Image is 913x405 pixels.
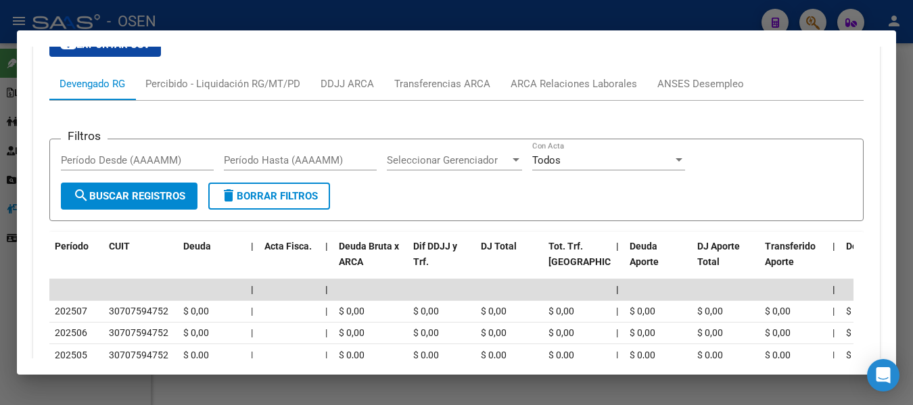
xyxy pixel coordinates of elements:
span: Buscar Registros [73,190,185,202]
div: ANSES Desempleo [657,76,744,91]
span: DJ Aporte Total [697,241,740,267]
span: Período [55,241,89,252]
span: | [616,350,618,360]
span: | [251,284,254,295]
div: DDJJ ARCA [321,76,374,91]
span: Borrar Filtros [220,190,318,202]
span: $ 0,00 [846,350,872,360]
span: Todos [532,154,561,166]
span: | [325,350,327,360]
span: 202507 [55,306,87,316]
span: | [833,327,835,338]
span: $ 0,00 [481,327,507,338]
span: Seleccionar Gerenciador [387,154,510,166]
span: Deuda [183,241,211,252]
span: Tot. Trf. [GEOGRAPHIC_DATA] [548,241,640,267]
span: $ 0,00 [183,306,209,316]
div: 30707594752 [109,304,168,319]
datatable-header-cell: | [320,232,333,291]
span: $ 0,00 [765,350,791,360]
mat-icon: delete [220,187,237,204]
span: | [251,306,253,316]
span: $ 0,00 [413,306,439,316]
datatable-header-cell: Deuda Aporte [624,232,692,291]
span: | [833,350,835,360]
datatable-header-cell: Dif DDJJ y Trf. [408,232,475,291]
div: Percibido - Liquidación RG/MT/PD [145,76,300,91]
span: $ 0,00 [413,350,439,360]
div: Open Intercom Messenger [867,359,899,391]
div: Devengado RG [60,76,125,91]
span: | [616,327,618,338]
datatable-header-cell: DJ Total [475,232,543,291]
span: $ 0,00 [765,306,791,316]
span: $ 0,00 [183,327,209,338]
datatable-header-cell: Transferido Aporte [759,232,827,291]
span: $ 0,00 [339,327,365,338]
span: $ 0,00 [413,327,439,338]
datatable-header-cell: CUIT [103,232,178,291]
span: $ 0,00 [183,350,209,360]
span: $ 0,00 [846,327,872,338]
datatable-header-cell: | [245,232,259,291]
span: | [833,284,835,295]
span: $ 0,00 [339,350,365,360]
datatable-header-cell: | [827,232,841,291]
span: CUIT [109,241,130,252]
span: $ 0,00 [765,327,791,338]
datatable-header-cell: Acta Fisca. [259,232,320,291]
span: | [833,241,835,252]
span: | [325,284,328,295]
span: | [325,241,328,252]
span: Transferido Aporte [765,241,816,267]
span: $ 0,00 [630,350,655,360]
h3: Filtros [61,128,108,143]
span: | [251,327,253,338]
datatable-header-cell: Período [49,232,103,291]
span: Exportar CSV [60,39,150,51]
span: $ 0,00 [846,306,872,316]
datatable-header-cell: Deuda Contr. [841,232,908,291]
span: 202506 [55,327,87,338]
span: Deuda Aporte [630,241,659,267]
span: $ 0,00 [548,350,574,360]
span: $ 0,00 [697,306,723,316]
span: $ 0,00 [630,306,655,316]
span: | [833,306,835,316]
span: | [325,306,327,316]
span: Dif DDJJ y Trf. [413,241,457,267]
span: | [251,350,253,360]
span: $ 0,00 [548,327,574,338]
span: $ 0,00 [697,327,723,338]
span: | [325,327,327,338]
div: 30707594752 [109,325,168,341]
span: | [616,306,618,316]
span: $ 0,00 [548,306,574,316]
span: 202505 [55,350,87,360]
button: Borrar Filtros [208,183,330,210]
span: DJ Total [481,241,517,252]
span: | [616,241,619,252]
span: $ 0,00 [697,350,723,360]
span: Acta Fisca. [264,241,312,252]
mat-icon: search [73,187,89,204]
span: $ 0,00 [339,306,365,316]
datatable-header-cell: | [611,232,624,291]
div: 30707594752 [109,348,168,363]
span: | [616,284,619,295]
datatable-header-cell: Tot. Trf. Bruto [543,232,611,291]
datatable-header-cell: DJ Aporte Total [692,232,759,291]
span: Deuda Bruta x ARCA [339,241,399,267]
span: $ 0,00 [481,350,507,360]
div: Transferencias ARCA [394,76,490,91]
span: | [251,241,254,252]
span: $ 0,00 [481,306,507,316]
datatable-header-cell: Deuda [178,232,245,291]
span: Deuda Contr. [846,241,902,252]
datatable-header-cell: Deuda Bruta x ARCA [333,232,408,291]
div: ARCA Relaciones Laborales [511,76,637,91]
button: Buscar Registros [61,183,197,210]
span: $ 0,00 [630,327,655,338]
